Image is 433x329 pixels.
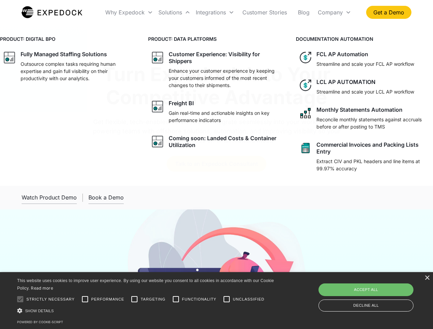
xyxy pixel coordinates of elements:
a: Powered by cookie-script [17,320,63,324]
a: Customer Stories [237,1,292,24]
a: network like iconMonthly Statements AutomationReconcile monthly statements against accruals befor... [296,103,433,133]
p: Streamline and scale your FCL AP workflow [316,60,414,68]
div: Company [318,9,343,16]
span: This website uses cookies to improve user experience. By using our website you consent to all coo... [17,278,274,291]
a: Get a Demo [366,6,411,19]
div: Book a Demo [88,194,124,201]
div: Company [315,1,354,24]
p: Enhance your customer experience by keeping your customers informed of the most recent changes to... [169,67,282,89]
p: Gain real-time and actionable insights on key performance indicators [169,109,282,124]
div: Commercial Invoices and Packing Lists Entry [316,141,430,155]
a: Book a Demo [88,191,124,204]
img: graph icon [151,51,165,64]
a: graph iconComing soon: Landed Costs & Container Utilization [148,132,285,151]
span: Unclassified [233,296,264,302]
p: Streamline and scale your LCL AP workflow [316,88,414,95]
img: dollar icon [299,78,312,92]
div: FCL AP Automation [316,51,368,58]
span: Show details [25,309,54,313]
span: Targeting [141,296,165,302]
div: LCL AP AUTOMATION [316,78,375,85]
a: Read more [31,285,53,291]
div: Why Expedock [105,9,145,16]
a: dollar iconFCL AP AutomationStreamline and scale your FCL AP workflow [296,48,433,70]
a: graph iconCustomer Experience: Visibility for ShippersEnhance your customer experience by keeping... [148,48,285,92]
p: Extract CIV and PKL headers and line items at 99.97% accuracy [316,158,430,172]
span: Functionality [182,296,216,302]
a: Blog [292,1,315,24]
img: network like icon [299,106,312,120]
a: home [22,5,82,19]
img: graph icon [151,135,165,148]
p: Outsource complex tasks requiring human expertise and gain full visibility on their productivity ... [21,60,134,82]
div: Solutions [158,9,182,16]
span: Strictly necessary [26,296,75,302]
div: Fully Managed Staffing Solutions [21,51,107,58]
img: graph icon [3,51,16,64]
div: Coming soon: Landed Costs & Container Utilization [169,135,282,148]
a: graph iconFreight BIGain real-time and actionable insights on key performance indicators [148,97,285,126]
img: graph icon [151,100,165,113]
a: open lightbox [22,191,77,204]
div: Freight BI [169,100,194,107]
a: sheet iconCommercial Invoices and Packing Lists EntryExtract CIV and PKL headers and line items a... [296,138,433,175]
div: Solutions [156,1,193,24]
img: Expedock Logo [22,5,82,19]
div: Monthly Statements Automation [316,106,402,113]
div: Integrations [193,1,237,24]
iframe: Chat Widget [319,255,433,329]
a: dollar iconLCL AP AUTOMATIONStreamline and scale your LCL AP workflow [296,76,433,98]
h4: PRODUCT: DATA PLATFORMS [148,35,285,42]
div: Customer Experience: Visibility for Shippers [169,51,282,64]
img: sheet icon [299,141,312,155]
div: Watch Product Demo [22,194,77,201]
h4: DOCUMENTATION AUTOMATION [296,35,433,42]
div: Show details [17,307,276,314]
img: dollar icon [299,51,312,64]
div: Integrations [196,9,226,16]
span: Performance [91,296,124,302]
p: Reconcile monthly statements against accruals before or after posting to TMS [316,116,430,130]
div: Why Expedock [103,1,156,24]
